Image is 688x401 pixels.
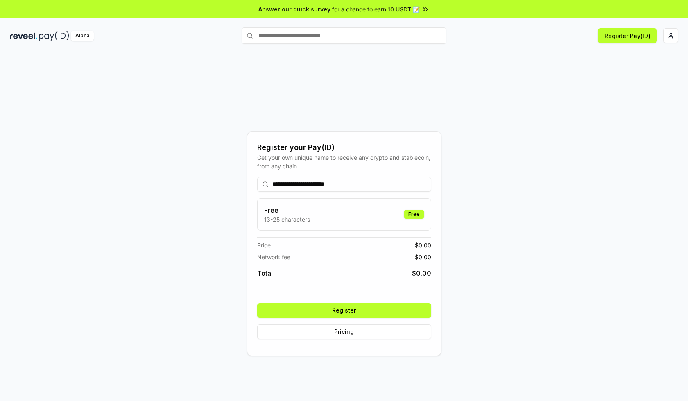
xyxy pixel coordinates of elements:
button: Pricing [257,324,431,339]
button: Register [257,303,431,318]
div: Get your own unique name to receive any crypto and stablecoin, from any chain [257,153,431,170]
img: reveel_dark [10,31,37,41]
button: Register Pay(ID) [598,28,657,43]
span: for a chance to earn 10 USDT 📝 [332,5,420,14]
span: Network fee [257,253,290,261]
span: $ 0.00 [415,241,431,249]
div: Register your Pay(ID) [257,142,431,153]
h3: Free [264,205,310,215]
p: 13-25 characters [264,215,310,224]
span: Price [257,241,271,249]
span: Total [257,268,273,278]
div: Free [404,210,424,219]
span: Answer our quick survey [258,5,330,14]
img: pay_id [39,31,69,41]
div: Alpha [71,31,94,41]
span: $ 0.00 [412,268,431,278]
span: $ 0.00 [415,253,431,261]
